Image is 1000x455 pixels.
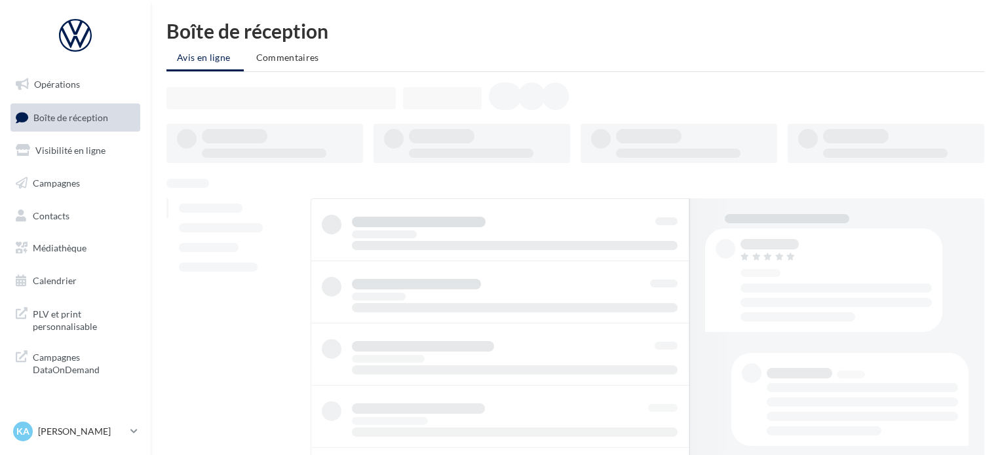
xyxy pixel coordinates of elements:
span: Campagnes DataOnDemand [33,348,135,376]
a: Calendrier [8,267,143,295]
a: Opérations [8,71,143,98]
p: [PERSON_NAME] [38,425,125,438]
span: Médiathèque [33,242,87,253]
span: Commentaires [256,52,319,63]
a: Campagnes DataOnDemand [8,343,143,382]
span: Contacts [33,209,69,221]
a: Visibilité en ligne [8,137,143,164]
a: Campagnes [8,170,143,197]
a: Boîte de réception [8,103,143,132]
a: KA [PERSON_NAME] [10,419,140,444]
div: Boîte de réception [166,21,984,41]
span: Campagnes [33,177,80,189]
span: Calendrier [33,275,77,286]
span: Visibilité en ligne [35,145,106,156]
span: Opérations [34,79,80,90]
span: KA [16,425,29,438]
a: PLV et print personnalisable [8,300,143,338]
a: Contacts [8,202,143,230]
a: Médiathèque [8,234,143,262]
span: Boîte de réception [33,111,108,122]
span: PLV et print personnalisable [33,305,135,333]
